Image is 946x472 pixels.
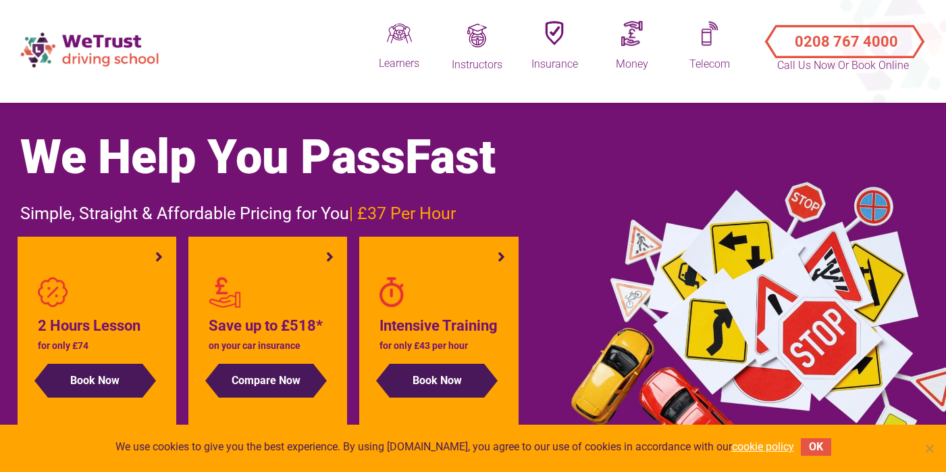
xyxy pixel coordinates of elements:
[379,277,498,398] a: Intensive Training for only £43 per hour Book Now
[38,340,88,351] span: for only £74
[115,440,794,454] span: We use cookies to give you the best experience. By using [DOMAIN_NAME], you agree to our use of c...
[770,22,916,49] button: Call Us Now or Book Online
[209,277,327,398] a: Save up to £518* on your car insurance Compare Now
[676,57,743,72] div: Telecom
[754,14,932,61] a: Call Us Now or Book Online 0208 767 4000
[922,442,936,455] span: No
[776,57,911,74] p: Call Us Now or Book Online
[20,129,496,185] span: We Help You Pass
[209,314,327,337] h4: Save up to £518*
[379,314,498,337] h4: Intensive Training
[465,24,489,47] img: Trainingq.png
[38,314,157,337] h4: 2 Hours Lesson
[621,21,643,46] img: Moneyq.png
[390,364,484,398] button: Book Now
[521,57,588,72] div: Insurance
[379,277,404,308] img: stopwatch-regular.png
[801,438,831,456] button: OK
[379,340,468,351] span: for only £43 per hour
[14,26,169,74] img: wetrust-ds-logo.png
[443,57,510,72] div: Instructors
[38,277,157,398] a: 2 Hours Lesson for only £74 Book Now
[732,440,794,453] a: cookie policy
[701,21,719,46] img: Mobileq.png
[219,364,313,398] button: Compare Now
[598,57,666,72] div: Money
[209,277,241,308] img: red-personal-loans2.png
[365,56,433,71] div: Learners
[545,21,564,46] img: Insuranceq.png
[48,364,142,398] button: Book Now
[38,277,68,308] img: badge-percent-light.png
[405,129,496,185] span: Fast
[349,204,456,223] span: | £37 Per Hour
[209,340,300,351] span: on your car insurance
[20,204,456,223] span: Simple, Straight & Affordable Pricing for You
[387,21,412,46] img: Driveq.png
